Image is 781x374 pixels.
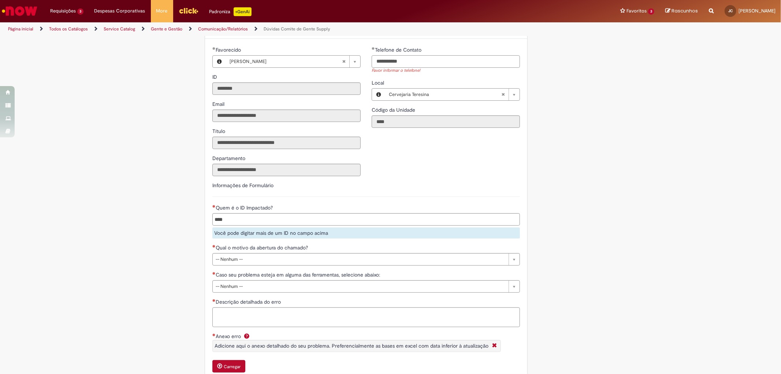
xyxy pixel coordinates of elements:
input: Departamento [212,164,361,176]
abbr: Limpar campo Favorecido [338,56,349,67]
span: 3 [648,8,654,15]
span: Necessários [212,245,216,248]
a: Service Catalog [104,26,135,32]
a: Cervejaria TeresinaLimpar campo Local [385,89,520,100]
a: Página inicial [8,26,33,32]
span: -- Nenhum -- [216,281,505,292]
label: Somente leitura - Código da Unidade [372,106,417,114]
span: Somente leitura - Título [212,128,227,134]
a: Comunicação/Relatórios [198,26,248,32]
span: Quem é o ID Impactado? [216,204,274,211]
input: Email [212,110,361,122]
span: Somente leitura - Código da Unidade [372,107,417,113]
div: Padroniza [209,7,252,16]
span: Rascunhos [672,7,698,14]
a: Rascunhos [665,8,698,15]
span: Descrição detalhada do erro [216,299,282,305]
span: Local [372,79,386,86]
ul: Trilhas de página [5,22,515,36]
a: Dúvidas Comite de Gente Supply [264,26,330,32]
span: Telefone de Contato [375,47,423,53]
button: Local, Visualizar este registro Cervejaria Teresina [372,89,385,100]
span: Necessários [212,272,216,275]
span: Somente leitura - ID [212,74,219,80]
img: click_logo_yellow_360x200.png [179,5,198,16]
span: JC [728,8,733,13]
label: Informações de Formulário [212,182,274,189]
abbr: Limpar campo Local [498,89,509,100]
span: Cervejaria Teresina [389,89,501,100]
input: Telefone de Contato [372,55,520,68]
span: Obrigatório Preenchido [212,47,216,50]
input: ID [212,82,361,95]
span: Favoritos [626,7,647,15]
span: Anexo erro [216,333,242,340]
span: Somente leitura - Email [212,101,226,107]
textarea: Descrição detalhada do erro [212,307,520,327]
button: Carregar anexo de Anexo erro Required [212,360,245,373]
span: Favorecido, Julia Maciel Calazans [216,47,242,53]
p: +GenAi [234,7,252,16]
span: Necessários [212,299,216,302]
button: Favorecido, Visualizar este registro Julia Maciel Calazans [213,56,226,67]
img: ServiceNow [1,4,38,18]
label: Somente leitura - Departamento [212,155,247,162]
span: Necessários [212,205,216,208]
span: [PERSON_NAME] [739,8,776,14]
label: Somente leitura - Título [212,127,227,135]
input: Título [212,137,361,149]
span: Obrigatório Preenchido [372,47,375,50]
span: [PERSON_NAME] [230,56,342,67]
small: Carregar [224,364,241,370]
span: Adicione aqui o anexo detalhado do seu problema. Preferencialmente as bases em excel com data inf... [215,342,488,349]
label: Somente leitura - ID [212,73,219,81]
span: Qual o motivo da abertura do chamado? [216,244,309,251]
div: Favor informar o telefone! [372,68,520,74]
input: Código da Unidade [372,115,520,128]
a: [PERSON_NAME]Limpar campo Favorecido [226,56,360,67]
span: Ajuda para Anexo erro [242,333,251,339]
i: Fechar More information Por question_anexo_erro [490,342,499,350]
span: Somente leitura - Departamento [212,155,247,162]
label: Somente leitura - Email [212,100,226,108]
span: Despesas Corporativas [94,7,145,15]
span: Requisições [50,7,76,15]
span: Necessários [212,333,216,336]
span: -- Nenhum -- [216,253,505,265]
span: More [156,7,168,15]
a: Todos os Catálogos [49,26,88,32]
span: 3 [77,8,83,15]
span: Caso seu problema esteja em alguma das ferramentas, selecione abaixo: [216,271,382,278]
div: Você pode digitar mais de um ID no campo acima [212,227,520,238]
a: Gente e Gestão [151,26,182,32]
